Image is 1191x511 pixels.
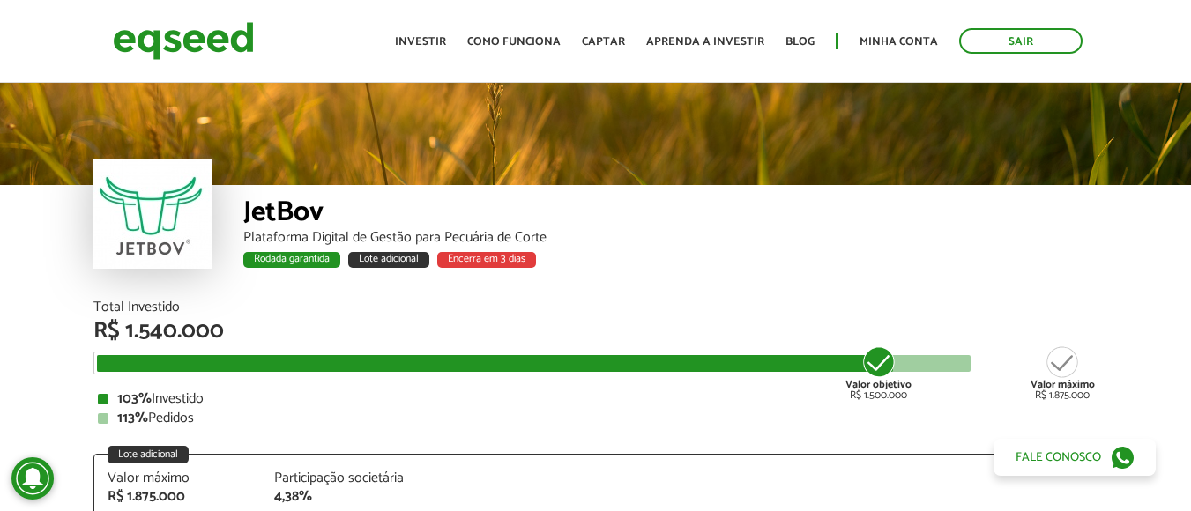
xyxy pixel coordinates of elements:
strong: Valor objetivo [845,376,912,393]
div: JetBov [243,198,1098,231]
a: Captar [582,36,625,48]
div: Lote adicional [108,446,189,463]
strong: Valor máximo [1031,376,1095,393]
a: Aprenda a investir [646,36,764,48]
div: Pedidos [98,411,1094,426]
div: R$ 1.875.000 [1031,344,1095,401]
div: R$ 1.540.000 [93,320,1098,343]
a: Fale conosco [994,439,1156,476]
div: Participação societária [274,471,415,485]
div: Lote adicional [348,252,429,268]
div: Plataforma Digital de Gestão para Pecuária de Corte [243,231,1098,245]
div: R$ 1.875.000 [108,490,249,504]
div: Valor máximo [108,471,249,485]
div: R$ 1.500.000 [845,344,912,401]
div: Rodada garantida [243,252,340,268]
a: Sair [959,28,1083,54]
div: 4,38% [274,490,415,504]
strong: 103% [117,387,152,411]
a: Blog [785,36,815,48]
a: Investir [395,36,446,48]
div: Total Investido [93,300,1098,315]
a: Como funciona [467,36,561,48]
img: EqSeed [113,18,254,64]
div: Encerra em 3 dias [437,252,536,268]
div: Investido [98,392,1094,406]
strong: 113% [117,406,148,430]
a: Minha conta [860,36,938,48]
